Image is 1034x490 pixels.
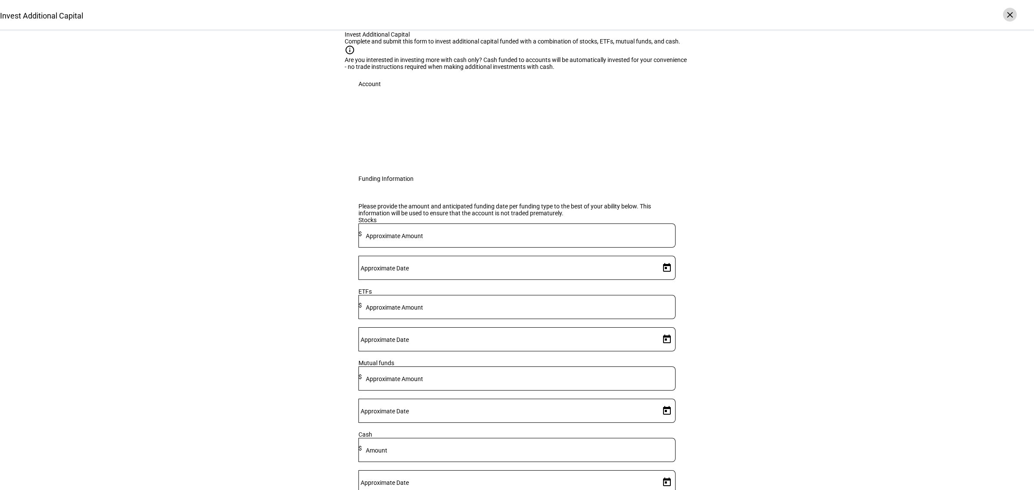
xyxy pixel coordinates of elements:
[366,375,423,382] mat-label: Approximate Amount
[658,259,676,276] button: Open calendar
[358,288,676,295] div: ETFs
[658,402,676,419] button: Open calendar
[358,203,676,217] div: Please provide the amount and anticipated funding date per funding type to the best of your abili...
[366,304,423,311] mat-label: Approximate Amount
[366,447,387,454] mat-label: Amount
[358,302,362,309] span: $
[358,217,676,223] div: Stocks
[345,38,689,45] div: Complete and submit this form to invest additional capital funded with a combination of stocks, E...
[366,233,423,239] mat-label: Approximate Amount
[658,331,676,348] button: Open calendar
[361,479,409,486] mat-label: Approximate Date
[358,81,381,87] div: Account
[358,373,362,380] span: $
[361,265,409,272] mat-label: Approximate Date
[358,230,362,237] span: $
[1003,8,1017,22] div: ×
[358,175,414,182] div: Funding Information
[358,445,362,452] span: $
[345,31,689,38] div: Invest Additional Capital
[358,431,676,438] div: Cash
[361,336,409,343] mat-label: Approximate Date
[361,408,409,415] mat-label: Approximate Date
[345,45,362,55] mat-icon: info
[358,360,676,366] div: Mutual funds
[345,56,689,70] div: Are you interested in investing more with cash only? Cash funded to accounts will be automaticall...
